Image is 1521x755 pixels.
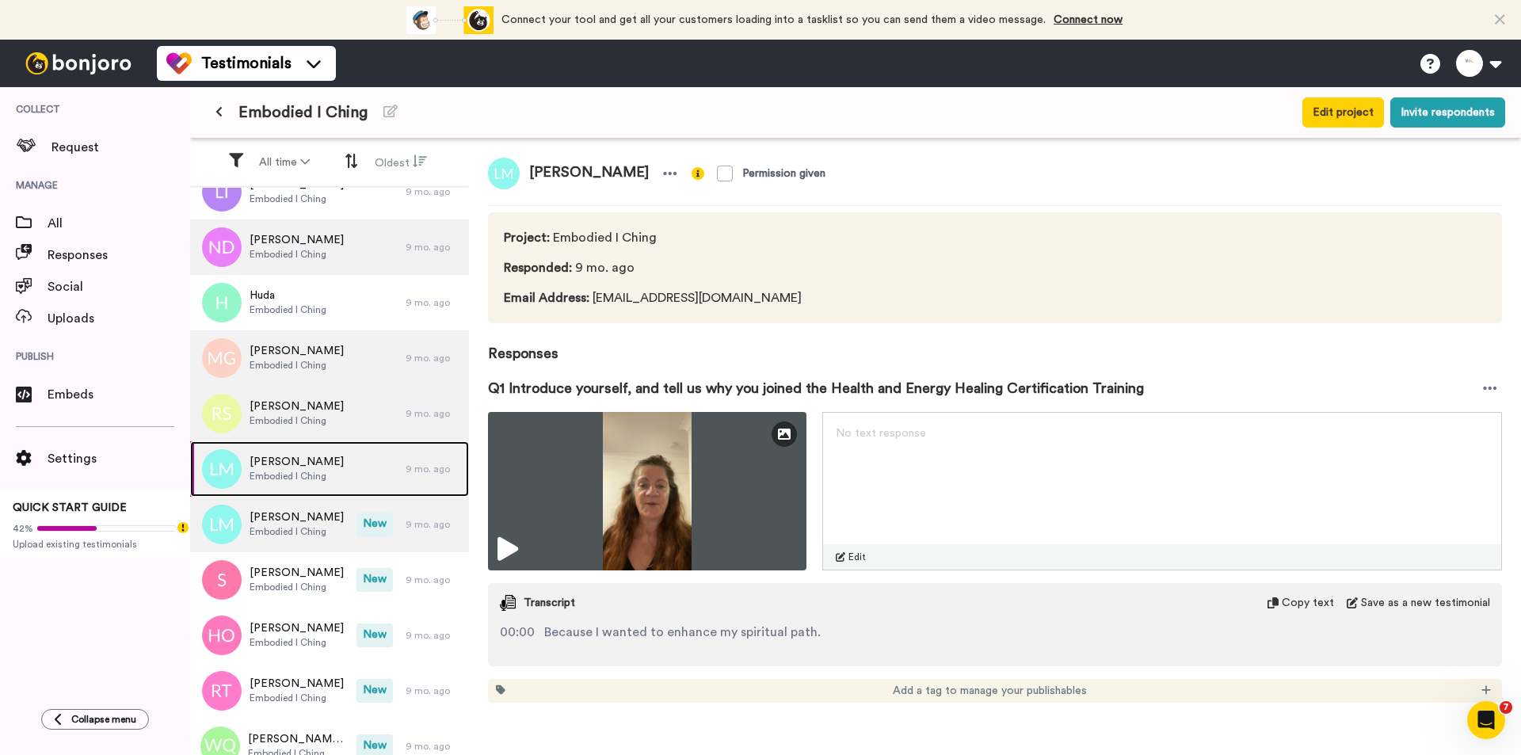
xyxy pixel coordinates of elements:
[13,522,33,535] span: 42%
[250,232,344,248] span: [PERSON_NAME]
[356,568,393,592] span: New
[190,219,469,275] a: [PERSON_NAME]Embodied I Ching9 mo. ago
[202,227,242,267] img: nd.png
[406,463,461,475] div: 9 mo. ago
[190,608,469,663] a: [PERSON_NAME]Embodied I ChingNew9 mo. ago
[250,248,344,261] span: Embodied I Ching
[406,6,494,34] div: animation
[48,214,190,233] span: All
[190,164,469,219] a: [PERSON_NAME]Embodied I Ching9 mo. ago
[202,338,242,378] img: mg.png
[250,303,326,316] span: Embodied I Ching
[166,51,192,76] img: tm-color.svg
[1302,97,1384,128] button: Edit project
[406,518,461,531] div: 9 mo. ago
[504,292,589,304] span: Email Address :
[504,288,808,307] span: [EMAIL_ADDRESS][DOMAIN_NAME]
[524,595,575,611] span: Transcript
[250,509,344,525] span: [PERSON_NAME]
[250,620,344,636] span: [PERSON_NAME]
[520,158,658,189] span: [PERSON_NAME]
[1361,595,1490,611] span: Save as a new testimonial
[742,166,825,181] div: Permission given
[501,14,1046,25] span: Connect your tool and get all your customers loading into a tasklist so you can send them a video...
[488,158,520,189] img: lm.png
[356,623,393,647] span: New
[1467,701,1505,739] iframe: Intercom live chat
[48,449,190,468] span: Settings
[250,525,344,538] span: Embodied I Ching
[406,296,461,309] div: 9 mo. ago
[202,560,242,600] img: s.png
[488,377,1144,399] span: Q1 Introduce yourself, and tell us why you joined the Health and Energy Healing Certification Tra...
[250,676,344,692] span: [PERSON_NAME]
[190,552,469,608] a: [PERSON_NAME]Embodied I ChingNew9 mo. ago
[836,428,926,439] span: No text response
[1282,595,1334,611] span: Copy text
[250,565,344,581] span: [PERSON_NAME]
[692,167,704,180] img: info-yellow.svg
[250,454,344,470] span: [PERSON_NAME]
[48,246,190,265] span: Responses
[176,520,190,535] div: Tooltip anchor
[544,623,821,642] span: Because I wanted to enhance my spiritual path.
[406,185,461,198] div: 9 mo. ago
[406,574,461,586] div: 9 mo. ago
[250,470,344,482] span: Embodied I Ching
[71,713,136,726] span: Collapse menu
[406,740,461,753] div: 9 mo. ago
[190,275,469,330] a: HudaEmbodied I Ching9 mo. ago
[500,623,535,642] span: 00:00
[190,330,469,386] a: [PERSON_NAME]Embodied I Ching9 mo. ago
[202,172,242,212] img: li.png
[202,505,242,544] img: lm.png
[406,241,461,254] div: 9 mo. ago
[201,52,292,74] span: Testimonials
[504,231,550,244] span: Project :
[48,385,190,404] span: Embeds
[250,193,344,205] span: Embodied I Ching
[202,449,242,489] img: lm.png
[406,629,461,642] div: 9 mo. ago
[202,616,242,655] img: ho.png
[500,595,516,611] img: transcript.svg
[250,581,344,593] span: Embodied I Ching
[250,288,326,303] span: Huda
[190,441,469,497] a: [PERSON_NAME]Embodied I Ching9 mo. ago
[41,709,149,730] button: Collapse menu
[238,101,368,124] span: Embodied I Ching
[248,731,349,747] span: [PERSON_NAME] ([PERSON_NAME])
[1054,14,1123,25] a: Connect now
[365,147,436,177] button: Oldest
[406,684,461,697] div: 9 mo. ago
[190,386,469,441] a: [PERSON_NAME]Embodied I Ching9 mo. ago
[488,715,909,738] span: Q2 What was your biggest takeaway/ Highlight from the course?
[356,513,393,536] span: New
[488,323,1502,364] span: Responses
[190,497,469,552] a: [PERSON_NAME]Embodied I ChingNew9 mo. ago
[504,261,572,274] span: Responded :
[13,538,177,551] span: Upload existing testimonials
[250,148,319,177] button: All time
[48,277,190,296] span: Social
[356,679,393,703] span: New
[250,414,344,427] span: Embodied I Ching
[504,228,808,247] span: Embodied I Ching
[250,343,344,359] span: [PERSON_NAME]
[504,258,808,277] span: 9 mo. ago
[250,692,344,704] span: Embodied I Ching
[13,502,127,513] span: QUICK START GUIDE
[848,551,866,563] span: Edit
[250,359,344,372] span: Embodied I Ching
[19,52,138,74] img: bj-logo-header-white.svg
[406,352,461,364] div: 9 mo. ago
[202,394,242,433] img: rs.png
[190,663,469,719] a: [PERSON_NAME]Embodied I ChingNew9 mo. ago
[488,412,806,570] img: 4c36d08e-822d-4219-a41d-c5cfba573c04-thumbnail_full-1731314013.jpg
[250,636,344,649] span: Embodied I Ching
[1390,97,1505,128] button: Invite respondents
[1500,701,1512,714] span: 7
[202,283,242,322] img: h.png
[202,671,242,711] img: rt.png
